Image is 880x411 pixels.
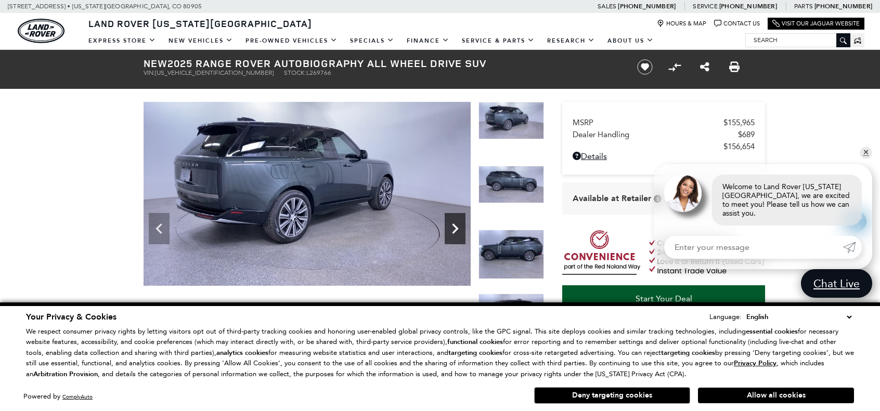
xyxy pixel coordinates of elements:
button: Allow all cookies [698,388,854,403]
span: MSRP [573,118,723,127]
a: ComplyAuto [62,393,93,400]
div: Language: [709,313,742,320]
a: Hours & Map [657,20,706,28]
a: Land Rover [US_STATE][GEOGRAPHIC_DATA] [82,17,318,30]
p: We respect consumer privacy rights by letting visitors opt out of third-party tracking cookies an... [26,326,854,380]
span: Sales [598,3,616,10]
a: land-rover [18,19,64,43]
div: Previous [149,213,170,244]
strong: functional cookies [447,337,503,347]
u: Privacy Policy [734,359,777,368]
a: Research [541,32,601,50]
input: Search [746,34,850,46]
strong: targeting cookies [661,348,715,357]
img: New 2025 Belgravia Green LAND ROVER Autobiography image 11 [478,294,544,343]
a: EXPRESS STORE [82,32,162,50]
strong: Arbitration Provision [33,369,98,379]
a: [PHONE_NUMBER] [814,2,872,10]
strong: analytics cookies [216,348,268,357]
strong: essential cookies [746,327,798,336]
div: Welcome to Land Rover [US_STATE][GEOGRAPHIC_DATA], we are excited to meet you! Please tell us how... [712,175,862,226]
a: MSRP $155,965 [573,118,755,127]
span: Service [693,3,717,10]
span: L269766 [306,69,331,76]
strong: New [144,56,167,70]
span: VIN: [144,69,155,76]
img: New 2025 Belgravia Green LAND ROVER Autobiography image 8 [478,102,544,139]
img: Land Rover [18,19,64,43]
button: Deny targeting cookies [534,387,690,404]
span: Parts [794,3,813,10]
span: $155,965 [723,118,755,127]
a: Finance [400,32,456,50]
button: Save vehicle [633,59,656,75]
span: Stock: [284,69,306,76]
span: Start Your Deal [636,294,692,303]
a: Share this New 2025 Range Rover Autobiography All Wheel Drive SUV [700,61,709,73]
a: $156,654 [573,142,755,151]
a: Service & Parts [456,32,541,50]
span: Available at Retailer [573,193,651,204]
a: Specials [344,32,400,50]
a: [PHONE_NUMBER] [719,2,777,10]
a: Details [573,151,755,161]
span: Dealer Handling [573,130,738,139]
button: Compare Vehicle [667,59,682,75]
a: Print this New 2025 Range Rover Autobiography All Wheel Drive SUV [729,61,740,73]
a: Dealer Handling $689 [573,130,755,139]
span: Land Rover [US_STATE][GEOGRAPHIC_DATA] [88,17,312,30]
a: Chat Live [801,269,872,298]
img: New 2025 Belgravia Green LAND ROVER Autobiography image 8 [144,102,471,286]
input: Enter your message [664,236,843,259]
span: Chat Live [808,276,865,290]
img: New 2025 Belgravia Green LAND ROVER Autobiography image 10 [478,230,544,279]
span: [US_VEHICLE_IDENTIFICATION_NUMBER] [155,69,274,76]
nav: Main Navigation [82,32,660,50]
a: Contact Us [714,20,760,28]
img: Agent profile photo [664,175,702,212]
a: Visit Our Jaguar Website [772,20,860,28]
a: Start Your Deal [562,285,765,312]
div: Powered by [23,393,93,400]
h1: 2025 Range Rover Autobiography All Wheel Drive SUV [144,58,619,69]
div: Next [445,213,465,244]
span: $689 [738,130,755,139]
a: [STREET_ADDRESS] • [US_STATE][GEOGRAPHIC_DATA], CO 80905 [8,3,202,10]
a: [PHONE_NUMBER] [618,2,676,10]
a: About Us [601,32,660,50]
a: New Vehicles [162,32,239,50]
span: $156,654 [723,142,755,151]
a: Submit [843,236,862,259]
strong: targeting cookies [448,348,502,357]
span: Your Privacy & Cookies [26,311,117,323]
img: New 2025 Belgravia Green LAND ROVER Autobiography image 9 [478,166,544,203]
a: Pre-Owned Vehicles [239,32,344,50]
select: Language Select [744,311,854,323]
